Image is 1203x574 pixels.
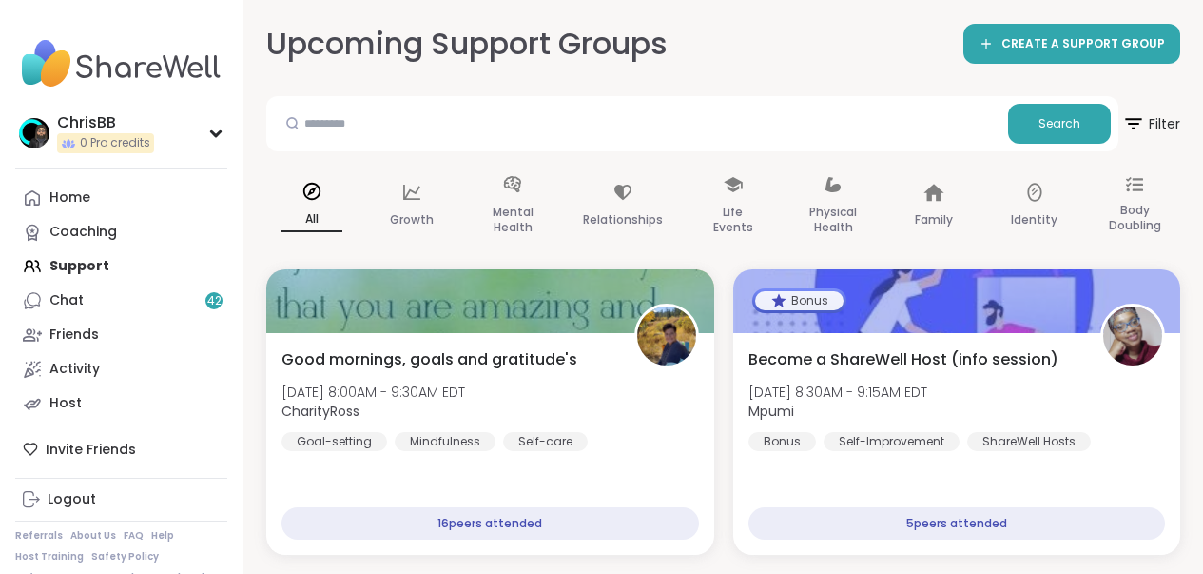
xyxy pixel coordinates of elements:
[49,360,100,379] div: Activity
[963,24,1180,64] a: CREATE A SUPPORT GROUP
[49,394,82,413] div: Host
[15,550,84,564] a: Host Training
[124,529,144,543] a: FAQ
[281,348,577,371] span: Good mornings, goals and gratitude's
[15,529,63,543] a: Referrals
[748,432,816,451] div: Bonus
[151,529,174,543] a: Help
[15,432,227,466] div: Invite Friends
[49,291,84,310] div: Chat
[80,135,150,151] span: 0 Pro credits
[1122,101,1180,147] span: Filter
[15,352,227,386] a: Activity
[70,529,116,543] a: About Us
[48,490,96,509] div: Logout
[748,402,794,421] b: Mpumi
[208,226,223,241] iframe: Spotlight
[15,318,227,352] a: Friends
[967,432,1091,451] div: ShareWell Hosts
[15,30,227,97] img: ShareWell Nav Logo
[390,208,434,231] p: Growth
[674,33,689,49] iframe: Spotlight
[49,223,117,242] div: Coaching
[207,293,222,309] span: 42
[19,118,49,148] img: ChrisBB
[266,23,683,66] h2: Upcoming Support Groups
[637,307,696,366] img: CharityRoss
[1103,307,1162,366] img: Mpumi
[91,550,159,564] a: Safety Policy
[281,432,387,451] div: Goal-setting
[1122,96,1180,151] button: Filter
[395,432,495,451] div: Mindfulness
[1104,199,1165,237] p: Body Doubling
[49,326,99,345] div: Friends
[281,507,699,540] div: 16 peers attended
[15,181,227,215] a: Home
[703,201,764,239] p: Life Events
[15,386,227,421] a: Host
[281,383,465,402] span: [DATE] 8:00AM - 9:30AM EDT
[15,284,227,318] a: Chat42
[755,291,844,310] div: Bonus
[583,208,663,231] p: Relationships
[15,483,227,517] a: Logout
[49,188,90,208] div: Home
[281,402,359,421] b: CharityRoss
[57,112,154,133] div: ChrisBB
[1038,115,1080,132] span: Search
[824,432,960,451] div: Self-Improvement
[1001,36,1165,52] span: CREATE A SUPPORT GROUP
[748,383,927,402] span: [DATE] 8:30AM - 9:15AM EDT
[804,201,864,239] p: Physical Health
[482,201,543,239] p: Mental Health
[748,348,1058,371] span: Become a ShareWell Host (info session)
[1011,208,1057,231] p: Identity
[281,208,342,232] p: All
[503,432,588,451] div: Self-care
[1008,104,1111,144] button: Search
[748,507,1166,540] div: 5 peers attended
[15,215,227,249] a: Coaching
[915,208,953,231] p: Family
